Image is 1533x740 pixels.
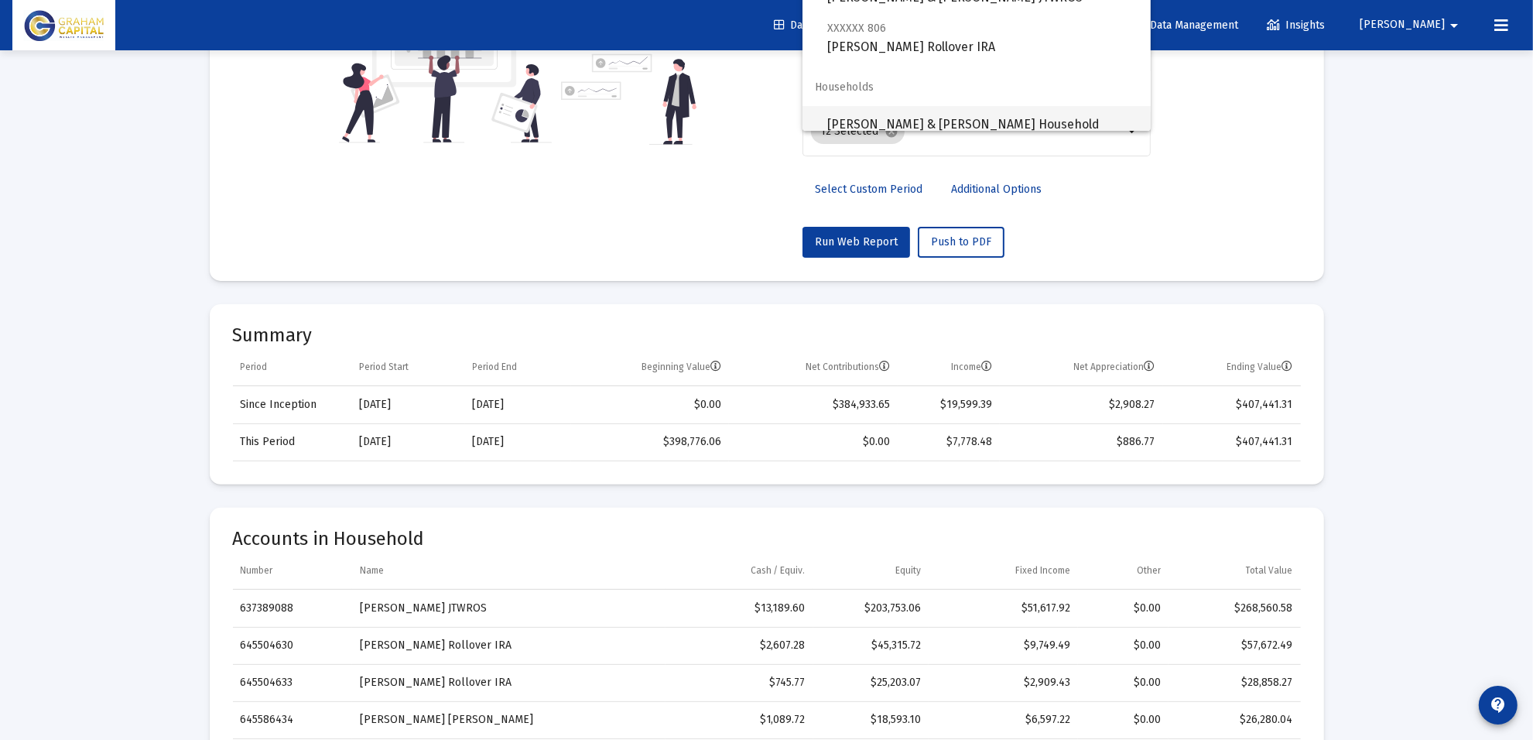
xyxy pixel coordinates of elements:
[1123,10,1251,41] a: Data Management
[1137,564,1161,577] div: Other
[359,434,457,450] div: [DATE]
[233,664,352,701] td: 645504633
[1086,712,1161,728] div: $0.00
[761,10,856,41] a: Dashboard
[351,349,465,386] td: Column Period Start
[821,638,922,653] div: $45,315.72
[1163,423,1301,461] td: $407,441.31
[751,564,806,577] div: Cash / Equiv.
[1169,553,1301,590] td: Column Total Value
[936,601,1070,616] div: $51,617.92
[729,386,898,423] td: $384,933.65
[898,423,1000,461] td: $7,778.48
[642,361,721,373] div: Beginning Value
[729,423,898,461] td: $0.00
[1000,386,1163,423] td: $2,908.27
[1000,349,1163,386] td: Column Net Appreciation
[811,116,1124,147] mat-chip-list: Selection
[571,349,729,386] td: Column Beginning Value
[1176,638,1293,653] div: $57,672.49
[1074,361,1155,373] div: Net Appreciation
[360,564,384,577] div: Name
[359,397,457,413] div: [DATE]
[1078,553,1169,590] td: Column Other
[233,349,1301,461] div: Data grid
[561,26,696,145] img: reporting-alt
[936,675,1070,690] div: $2,909.43
[1246,564,1293,577] div: Total Value
[465,349,572,386] td: Column Period End
[1267,19,1325,32] span: Insights
[931,235,991,248] span: Push to PDF
[827,19,1138,57] span: [PERSON_NAME] Rollover IRA
[473,434,564,450] div: [DATE]
[233,349,351,386] td: Column Period
[1176,712,1293,728] div: $26,280.04
[352,664,666,701] td: [PERSON_NAME] Rollover IRA
[951,361,992,373] div: Income
[1000,423,1163,461] td: $886.77
[811,119,905,144] mat-chip: 12 Selected
[241,564,273,577] div: Number
[815,183,922,196] span: Select Custom Period
[821,712,922,728] div: $18,593.10
[473,397,564,413] div: [DATE]
[918,227,1004,258] button: Push to PDF
[1360,19,1445,32] span: [PERSON_NAME]
[827,22,886,35] span: XXXXXX 806
[1015,564,1070,577] div: Fixed Income
[666,553,813,590] td: Column Cash / Equiv.
[827,106,1138,143] span: [PERSON_NAME] & [PERSON_NAME] Household
[1135,19,1238,32] span: Data Management
[673,675,806,690] div: $745.77
[729,349,898,386] td: Column Net Contributions
[1176,601,1293,616] div: $268,560.58
[1445,10,1463,41] mat-icon: arrow_drop_down
[233,327,1301,343] mat-card-title: Summary
[473,361,518,373] div: Period End
[352,627,666,664] td: [PERSON_NAME] Rollover IRA
[241,361,268,373] div: Period
[951,183,1042,196] span: Additional Options
[233,701,352,738] td: 645586434
[24,10,104,41] img: Dashboard
[233,423,351,461] td: This Period
[898,386,1000,423] td: $19,599.39
[352,701,666,738] td: [PERSON_NAME] [PERSON_NAME]
[821,601,922,616] div: $203,753.06
[813,553,929,590] td: Column Equity
[1227,361,1293,373] div: Ending Value
[802,227,910,258] button: Run Web Report
[1124,122,1143,141] mat-icon: arrow_drop_down
[673,601,806,616] div: $13,189.60
[821,675,922,690] div: $25,203.07
[233,386,351,423] td: Since Inception
[571,423,729,461] td: $398,776.06
[1341,9,1482,40] button: [PERSON_NAME]
[815,235,898,248] span: Run Web Report
[929,553,1078,590] td: Column Fixed Income
[936,638,1070,653] div: $9,749.49
[233,553,352,590] td: Column Number
[571,386,729,423] td: $0.00
[233,531,1301,546] mat-card-title: Accounts in Household
[1254,10,1337,41] a: Insights
[1086,638,1161,653] div: $0.00
[1086,601,1161,616] div: $0.00
[1086,675,1161,690] div: $0.00
[1163,386,1301,423] td: $407,441.31
[806,361,890,373] div: Net Contributions
[895,564,921,577] div: Equity
[352,553,666,590] td: Column Name
[802,69,1151,106] span: Households
[1489,696,1507,714] mat-icon: contact_support
[352,590,666,627] td: [PERSON_NAME] JTWROS
[233,627,352,664] td: 645504630
[359,361,409,373] div: Period Start
[885,125,898,139] mat-icon: cancel
[673,712,806,728] div: $1,089.72
[898,349,1000,386] td: Column Income
[233,590,352,627] td: 637389088
[936,712,1070,728] div: $6,597.22
[1176,675,1293,690] div: $28,858.27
